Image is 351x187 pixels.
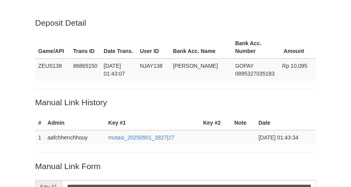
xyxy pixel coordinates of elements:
td: 86865150 [70,58,100,81]
p: Manual Link Form [35,161,316,172]
th: Date [255,116,316,130]
a: mutasi_20250901_3827|27 [108,134,174,141]
p: Manual Link History [35,97,316,108]
td: ZEUS138 [35,58,70,81]
th: Note [231,116,255,130]
th: Amount [279,36,316,58]
span: [PERSON_NAME] [173,63,218,69]
th: Bank Acc. Name [170,36,232,58]
th: Admin [44,116,105,130]
td: [DATE] 01:43:34 [255,130,316,145]
th: Key #2 [200,116,231,130]
span: GOPAY [235,63,253,69]
th: Trans ID [70,36,100,58]
td: 1 [35,130,44,145]
th: # [35,116,44,130]
th: Game/API [35,36,70,58]
span: Copy 0895327035183 to clipboard [235,71,275,77]
span: NJAY138 [140,63,163,69]
th: User ID [137,36,170,58]
th: Bank Acc. Number [232,36,279,58]
td: aafchhenchhouy [44,130,105,145]
span: Rp 10,095 [282,63,307,69]
th: Key #1 [105,116,200,130]
p: Deposit Detail [35,17,316,28]
th: Date Trans. [101,36,137,58]
span: [DATE] 01:43:07 [104,63,125,77]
